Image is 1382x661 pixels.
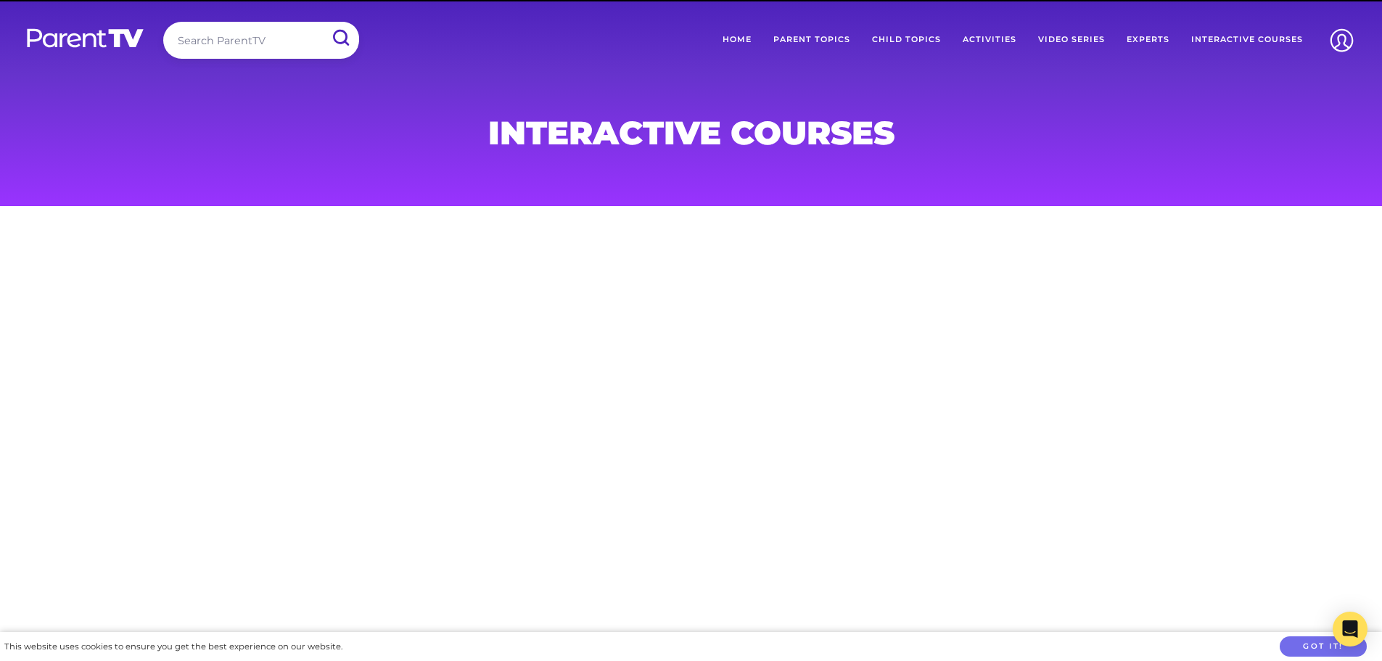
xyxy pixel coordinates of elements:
[1180,22,1314,58] a: Interactive Courses
[1280,636,1367,657] button: Got it!
[762,22,861,58] a: Parent Topics
[163,22,359,59] input: Search ParentTV
[1323,22,1360,59] img: Account
[1333,612,1367,646] div: Open Intercom Messenger
[321,22,359,54] input: Submit
[342,118,1041,147] h1: Interactive Courses
[952,22,1027,58] a: Activities
[4,639,342,654] div: This website uses cookies to ensure you get the best experience on our website.
[861,22,952,58] a: Child Topics
[712,22,762,58] a: Home
[1116,22,1180,58] a: Experts
[1027,22,1116,58] a: Video Series
[25,28,145,49] img: parenttv-logo-white.4c85aaf.svg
